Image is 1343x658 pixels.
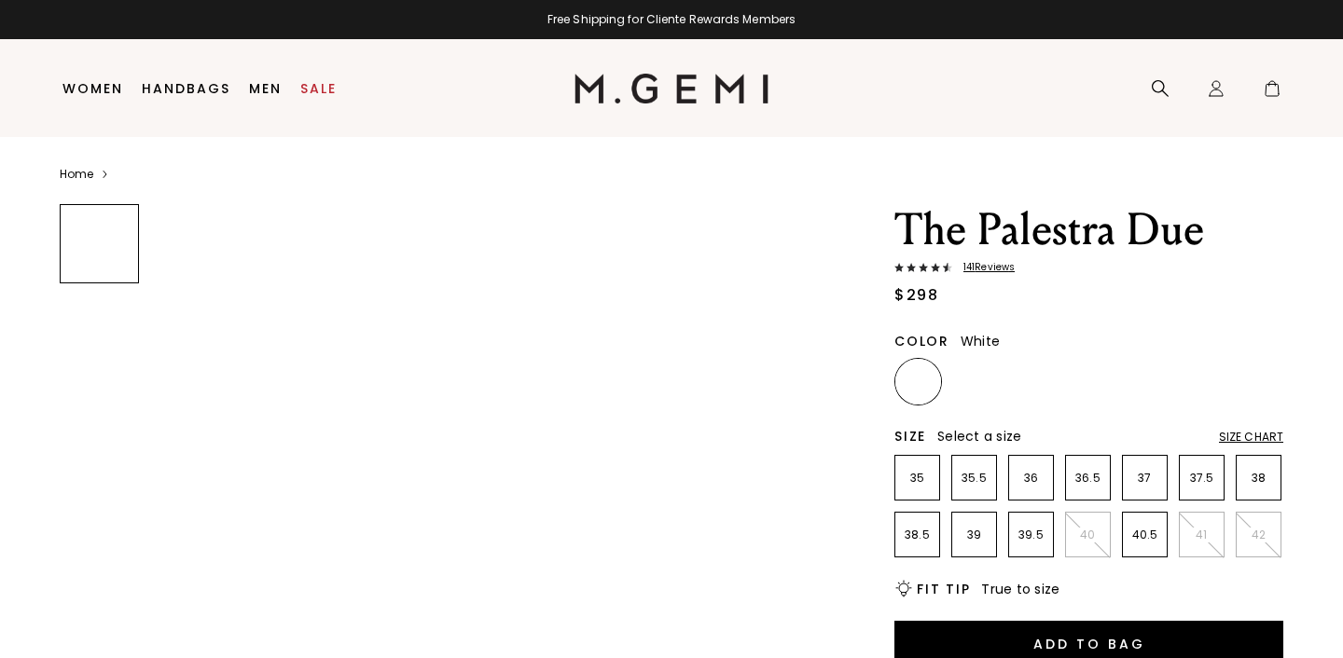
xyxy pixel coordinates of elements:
[61,464,138,541] img: The Palestra Due
[1011,361,1053,403] img: White and Black
[1123,528,1167,542] p: 40.5
[1182,361,1224,403] img: Leopard Print
[895,471,939,486] p: 35
[894,262,1283,277] a: 141Reviews
[61,377,138,455] img: The Palestra Due
[249,81,282,96] a: Men
[300,81,337,96] a: Sale
[917,582,970,596] h2: Fit Tip
[952,471,996,486] p: 35.5
[954,361,996,403] img: White and Sandstone
[1068,361,1110,403] img: White and Silver
[1180,528,1224,542] p: 41
[961,332,1000,350] span: White
[894,334,949,349] h2: Color
[937,427,1021,446] span: Select a size
[952,262,1015,273] span: 141 Review s
[1237,528,1281,542] p: 42
[60,167,93,182] a: Home
[894,284,938,307] div: $298
[1009,471,1053,486] p: 36
[61,550,138,627] img: The Palestra Due
[1066,471,1110,486] p: 36.5
[62,81,123,96] a: Women
[575,74,769,103] img: M.Gemi
[1066,528,1110,542] p: 40
[61,292,138,369] img: The Palestra Due
[1219,430,1283,445] div: Size Chart
[1123,471,1167,486] p: 37
[952,528,996,542] p: 39
[981,580,1059,598] span: True to size
[895,528,939,542] p: 38.5
[894,429,926,444] h2: Size
[142,81,230,96] a: Handbags
[1125,361,1167,403] img: Silver
[1009,528,1053,542] p: 39.5
[1237,471,1281,486] p: 38
[897,361,939,403] img: White
[894,204,1283,256] h1: The Palestra Due
[1180,471,1224,486] p: 37.5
